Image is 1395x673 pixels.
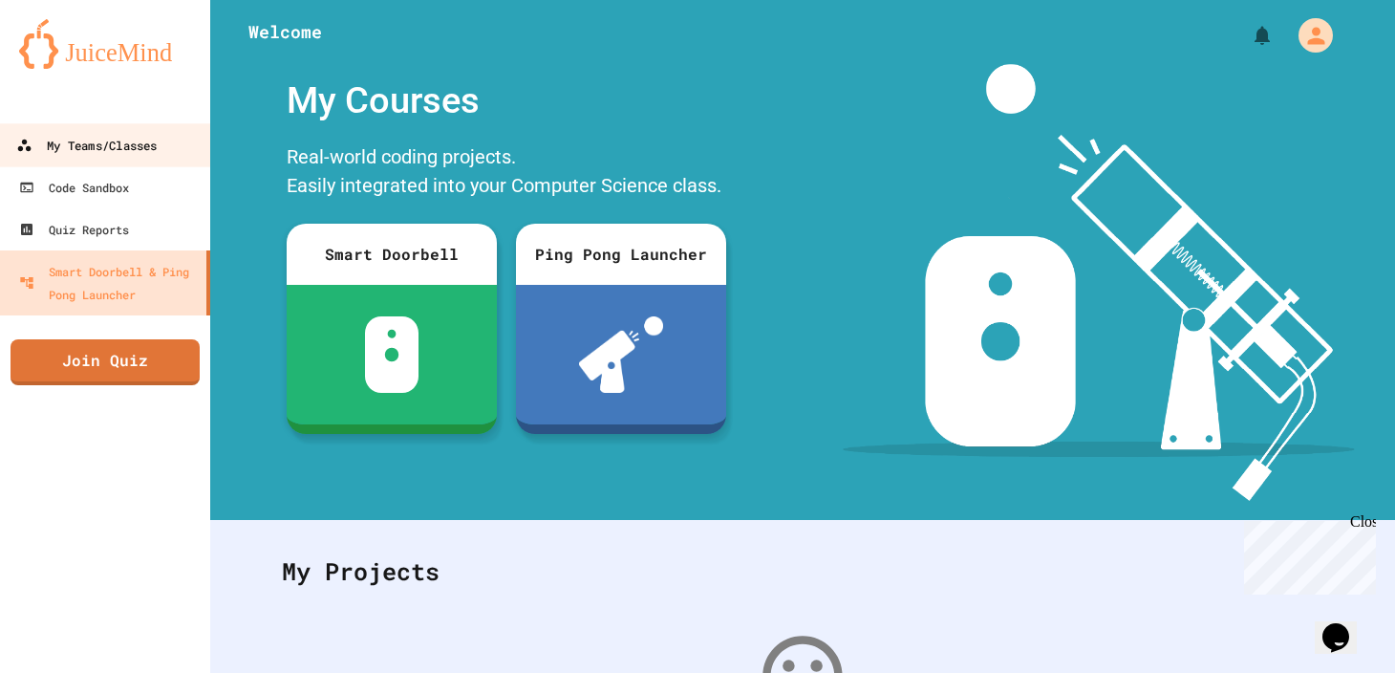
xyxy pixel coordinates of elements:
[19,218,129,241] div: Quiz Reports
[277,138,736,209] div: Real-world coding projects. Easily integrated into your Computer Science class.
[365,316,419,393] img: sdb-white.svg
[1315,597,1376,654] iframe: chat widget
[277,64,736,138] div: My Courses
[579,316,664,393] img: ppl-with-ball.png
[1278,13,1338,57] div: My Account
[1215,19,1278,52] div: My Notifications
[516,224,726,285] div: Ping Pong Launcher
[287,224,497,285] div: Smart Doorbell
[19,260,199,306] div: Smart Doorbell & Ping Pong Launcher
[1236,513,1376,595] iframe: chat widget
[843,64,1355,501] img: banner-image-my-projects.png
[11,339,200,385] a: Join Quiz
[16,134,157,158] div: My Teams/Classes
[19,176,129,199] div: Code Sandbox
[19,19,191,69] img: logo-orange.svg
[263,534,1342,609] div: My Projects
[8,8,132,121] div: Chat with us now!Close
